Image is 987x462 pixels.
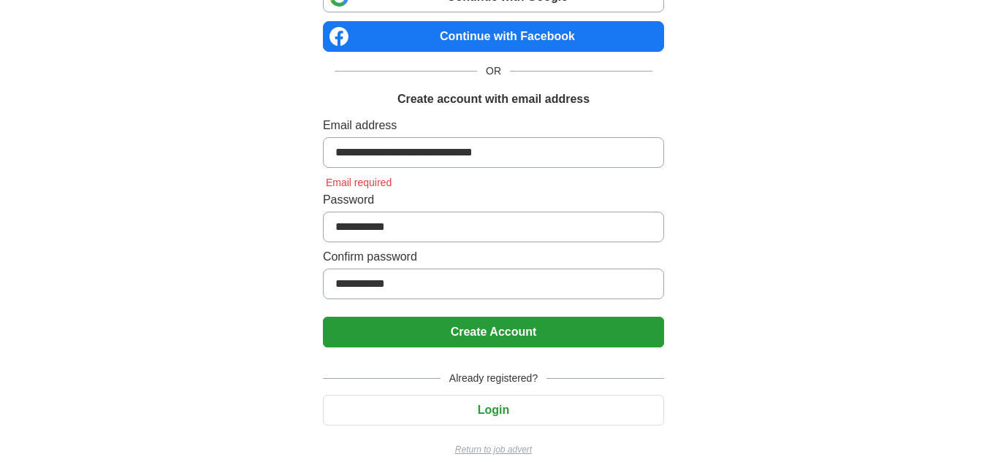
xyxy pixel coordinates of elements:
a: Return to job advert [323,443,664,456]
label: Email address [323,117,664,134]
label: Confirm password [323,248,664,266]
button: Login [323,395,664,426]
span: OR [477,63,510,79]
button: Create Account [323,317,664,347]
span: Already registered? [441,371,546,386]
h1: Create account with email address [397,91,590,108]
label: Password [323,191,664,209]
a: Login [323,404,664,416]
span: Email required [323,177,395,188]
a: Continue with Facebook [323,21,664,52]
